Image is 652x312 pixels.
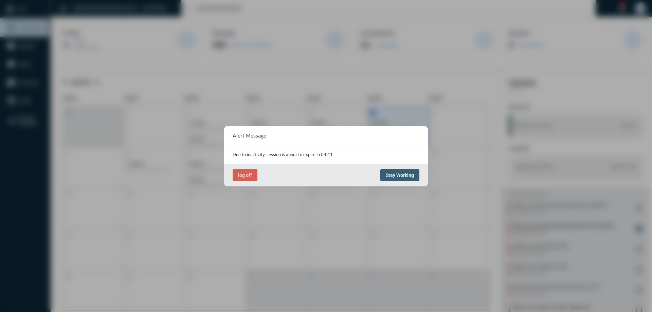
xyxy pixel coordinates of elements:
[233,152,419,157] p: Due to inactivity, session is about to expire in 04:41
[233,132,266,139] h2: Alert Message
[386,172,414,178] span: Stay Working
[380,169,419,181] button: Stay Working
[238,172,252,178] span: log off
[233,169,257,181] button: log off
